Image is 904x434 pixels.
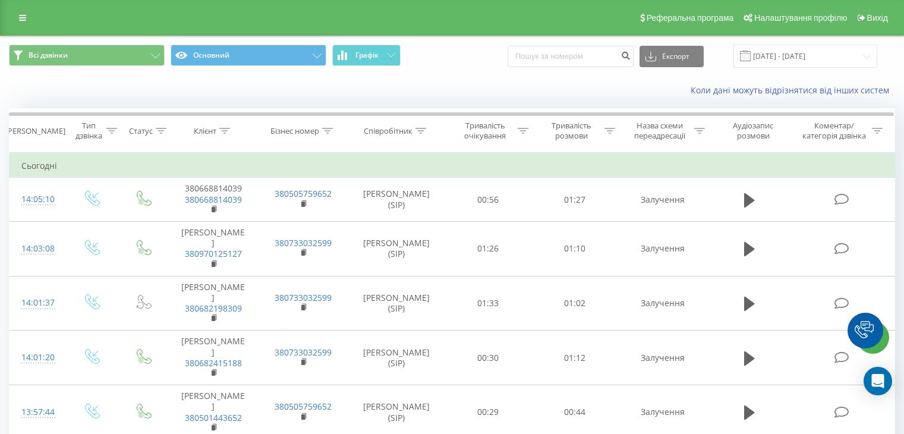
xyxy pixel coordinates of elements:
a: 380733032599 [275,292,332,303]
div: Коментар/категорія дзвінка [799,121,869,141]
td: [PERSON_NAME] (SIP) [348,221,445,276]
button: Всі дзвінки [9,45,165,66]
td: 01:33 [445,276,531,331]
a: 380733032599 [275,347,332,358]
td: Сьогодні [10,154,895,178]
a: 380501443652 [185,412,242,423]
td: 00:30 [445,331,531,385]
div: Тривалість розмови [542,121,601,141]
div: 14:01:20 [21,346,53,369]
a: Коли дані можуть відрізнятися вiд інших систем [691,84,895,96]
input: Пошук за номером [508,46,634,67]
td: Залучення [618,276,707,331]
a: 380682198309 [185,303,242,314]
a: 380668814039 [185,194,242,205]
td: Залучення [618,221,707,276]
div: Аудіозапис розмови [719,121,788,141]
td: 01:02 [531,276,618,331]
span: Всі дзвінки [29,51,68,60]
td: Залучення [618,178,707,222]
span: Реферальна програма [647,13,734,23]
div: 14:01:37 [21,291,53,315]
div: Тип дзвінка [75,121,103,141]
td: [PERSON_NAME] [168,221,258,276]
button: Графік [332,45,401,66]
td: [PERSON_NAME] [168,331,258,385]
td: 01:27 [531,178,618,222]
td: 380668814039 [168,178,258,222]
td: 01:26 [445,221,531,276]
span: Налаштування профілю [754,13,847,23]
div: Клієнт [194,126,216,136]
td: [PERSON_NAME] (SIP) [348,331,445,385]
button: Основний [171,45,326,66]
td: 00:56 [445,178,531,222]
span: Вихід [867,13,888,23]
a: 380505759652 [275,188,332,199]
div: Тривалість очікування [456,121,515,141]
td: 01:10 [531,221,618,276]
div: Назва схеми переадресації [629,121,691,141]
td: [PERSON_NAME] (SIP) [348,276,445,331]
div: Статус [129,126,153,136]
div: Бізнес номер [270,126,319,136]
div: [PERSON_NAME] [5,126,65,136]
a: 380733032599 [275,237,332,249]
div: 14:03:08 [21,237,53,260]
td: Залучення [618,331,707,385]
td: 01:12 [531,331,618,385]
td: [PERSON_NAME] (SIP) [348,178,445,222]
button: Експорт [640,46,704,67]
div: Open Intercom Messenger [864,367,892,395]
a: 380682415188 [185,357,242,369]
td: [PERSON_NAME] [168,276,258,331]
span: Графік [355,51,379,59]
div: 13:57:44 [21,401,53,424]
div: 14:05:10 [21,188,53,211]
div: Співробітник [364,126,412,136]
a: 380970125127 [185,248,242,259]
a: 380505759652 [275,401,332,412]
